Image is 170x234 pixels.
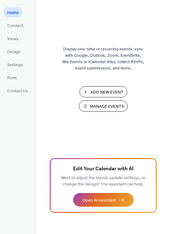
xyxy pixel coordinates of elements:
span: Design [7,49,21,55]
span: Want to adjust the layout, update settings, or change the design? The assistant can help. [61,174,145,188]
a: Views [4,33,22,43]
span: Home [7,10,19,16]
span: Settings [7,62,23,68]
span: Form [7,75,17,81]
span: Manage Events [90,103,124,110]
a: Contact Us [4,86,32,96]
span: Contact Us [7,88,28,94]
span: Display one-time or recurring events, sync with Google, Outlook, Zoom, Eventbrite, Wix Events or ... [62,46,144,72]
a: Form [4,73,20,83]
a: Design [4,46,24,56]
a: Settings [4,59,27,70]
span: Connect [7,23,23,29]
a: Connect [4,20,27,30]
span: Edit Your Calendar with AI [73,165,134,173]
span: Views [7,36,19,42]
button: Add New Event [80,86,127,97]
span: Open AI Assistant [82,197,116,204]
a: Home [4,7,22,17]
span: Add New Event [90,89,124,96]
button: Manage Events [79,100,127,112]
button: Open AI Assistant [73,193,134,207]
